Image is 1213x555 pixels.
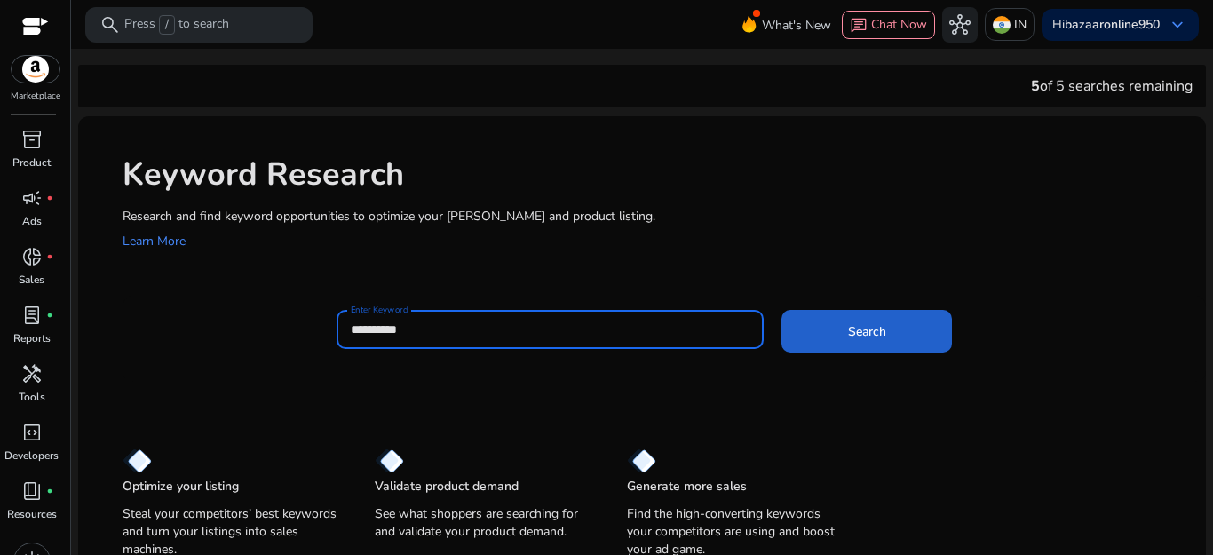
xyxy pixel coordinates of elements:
p: Validate product demand [375,478,519,496]
span: 5 [1031,76,1040,96]
img: in.svg [993,16,1011,34]
p: Ads [22,213,42,229]
span: handyman [21,363,43,385]
p: IN [1014,9,1027,40]
a: Learn More [123,233,186,250]
span: fiber_manual_record [46,488,53,495]
span: What's New [762,10,831,41]
p: Resources [7,506,57,522]
img: diamond.svg [375,448,404,473]
span: keyboard_arrow_down [1167,14,1188,36]
p: See what shoppers are searching for and validate your product demand. [375,505,591,541]
button: Search [781,310,952,353]
span: Search [848,322,886,341]
img: amazon.svg [12,56,59,83]
p: Reports [13,330,51,346]
p: Generate more sales [627,478,747,496]
img: diamond.svg [627,448,656,473]
span: fiber_manual_record [46,312,53,319]
span: Chat Now [871,16,927,33]
p: Hi [1052,19,1160,31]
h1: Keyword Research [123,155,1188,194]
p: Tools [19,389,45,405]
p: Sales [19,272,44,288]
p: Optimize your listing [123,478,239,496]
button: hub [942,7,978,43]
span: donut_small [21,246,43,267]
span: campaign [21,187,43,209]
span: fiber_manual_record [46,253,53,260]
img: diamond.svg [123,448,152,473]
p: Marketplace [11,90,60,103]
span: lab_profile [21,305,43,326]
span: fiber_manual_record [46,194,53,202]
span: code_blocks [21,422,43,443]
div: of 5 searches remaining [1031,75,1193,97]
p: Product [12,155,51,170]
button: chatChat Now [842,11,935,39]
b: bazaaronline950 [1065,16,1160,33]
p: Press to search [124,15,229,35]
span: / [159,15,175,35]
span: chat [850,17,868,35]
mat-label: Enter Keyword [351,304,408,316]
p: Research and find keyword opportunities to optimize your [PERSON_NAME] and product listing. [123,207,1188,226]
span: search [99,14,121,36]
span: hub [949,14,971,36]
span: book_4 [21,480,43,502]
p: Developers [4,448,59,464]
span: inventory_2 [21,129,43,150]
